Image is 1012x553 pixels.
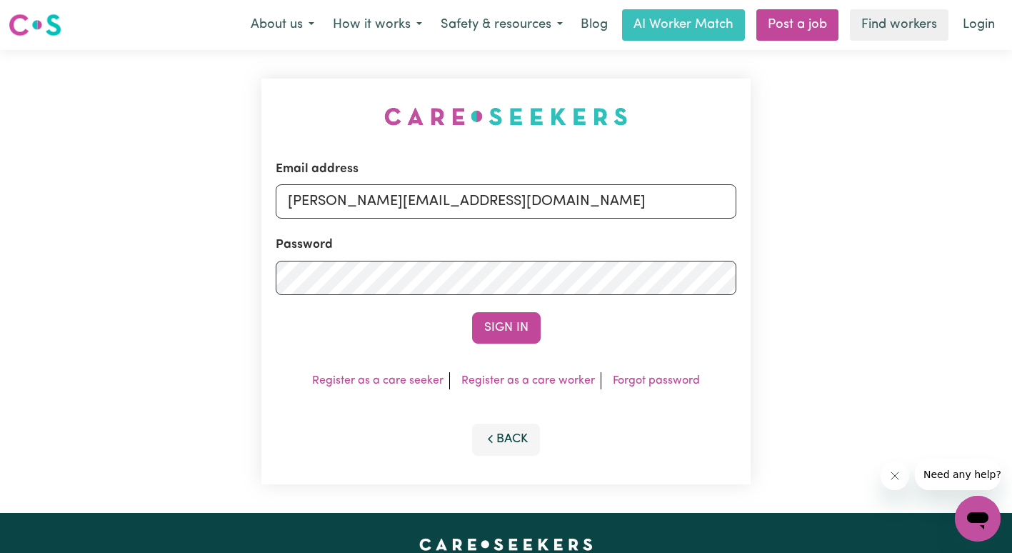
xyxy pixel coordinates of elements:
a: Careseekers home page [419,539,593,550]
a: Login [954,9,1003,41]
iframe: Close message [881,462,909,490]
button: Sign In [472,312,541,344]
a: Find workers [850,9,948,41]
input: Email address [276,184,736,219]
a: Post a job [756,9,838,41]
label: Email address [276,160,359,179]
button: About us [241,10,324,40]
img: Careseekers logo [9,12,61,38]
button: Safety & resources [431,10,572,40]
label: Password [276,236,333,254]
a: Careseekers logo [9,9,61,41]
span: Need any help? [9,10,86,21]
button: Back [472,424,541,455]
a: Register as a care seeker [312,375,444,387]
a: AI Worker Match [622,9,745,41]
a: Register as a care worker [461,375,595,387]
a: Forgot password [613,375,700,387]
button: How it works [324,10,431,40]
iframe: Message from company [915,459,1001,490]
iframe: Button to launch messaging window [955,496,1001,542]
a: Blog [572,9,616,41]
